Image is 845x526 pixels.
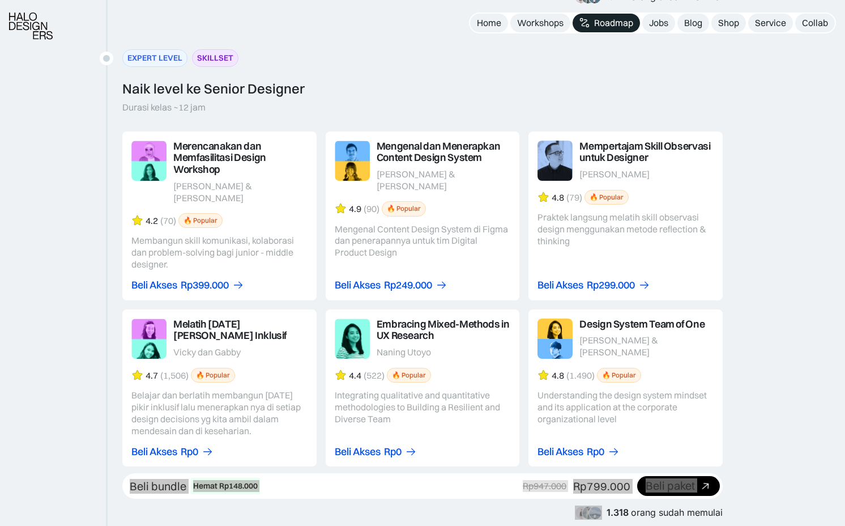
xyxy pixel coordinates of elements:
div: Blog [684,17,702,29]
a: Beli AksesRp0 [131,446,214,458]
a: Home [470,14,508,32]
div: Beli Akses [335,446,381,458]
span: 1.318 [607,507,629,518]
a: Beli AksesRp249.000 [335,279,447,291]
div: Home [477,17,501,29]
div: Beli paket [646,480,695,492]
a: Blog [677,14,709,32]
div: SKILLSET [197,52,233,64]
a: Beli AksesRp0 [537,446,620,458]
a: Collab [795,14,835,32]
a: Jobs [642,14,675,32]
a: Shop [711,14,746,32]
div: Rp0 [587,446,604,458]
a: Beli AksesRp299.000 [537,279,650,291]
div: Rp0 [384,446,402,458]
div: Rp947.000 [523,480,566,492]
div: Service [755,17,786,29]
div: Roadmap [594,17,633,29]
div: Rp299.000 [587,279,635,291]
div: Beli bundle [130,479,186,494]
a: Beli bundleHemat Rp148.000Rp947.000Rp799.000Beli paket [122,473,723,499]
a: Service [748,14,793,32]
div: Workshops [517,17,564,29]
div: Rp799.000 [573,479,630,494]
a: Workshops [510,14,570,32]
div: Hemat Rp148.000 [193,480,258,492]
div: Beli Akses [537,446,583,458]
div: EXPERT LEVEL [127,52,182,64]
div: Jobs [649,17,668,29]
a: Beli AksesRp0 [335,446,417,458]
a: Beli AksesRp399.000 [131,279,244,291]
div: Durasi kelas ~12 jam [122,101,206,113]
div: Rp399.000 [181,279,229,291]
div: Rp0 [181,446,198,458]
div: Naik level ke Senior Designer [122,80,305,97]
div: Collab [802,17,828,29]
div: Beli Akses [335,279,381,291]
div: orang sudah memulai [607,507,723,518]
div: Beli Akses [131,279,177,291]
a: Roadmap [573,14,640,32]
div: Beli Akses [131,446,177,458]
div: Rp249.000 [384,279,432,291]
div: Beli Akses [537,279,583,291]
div: Shop [718,17,739,29]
